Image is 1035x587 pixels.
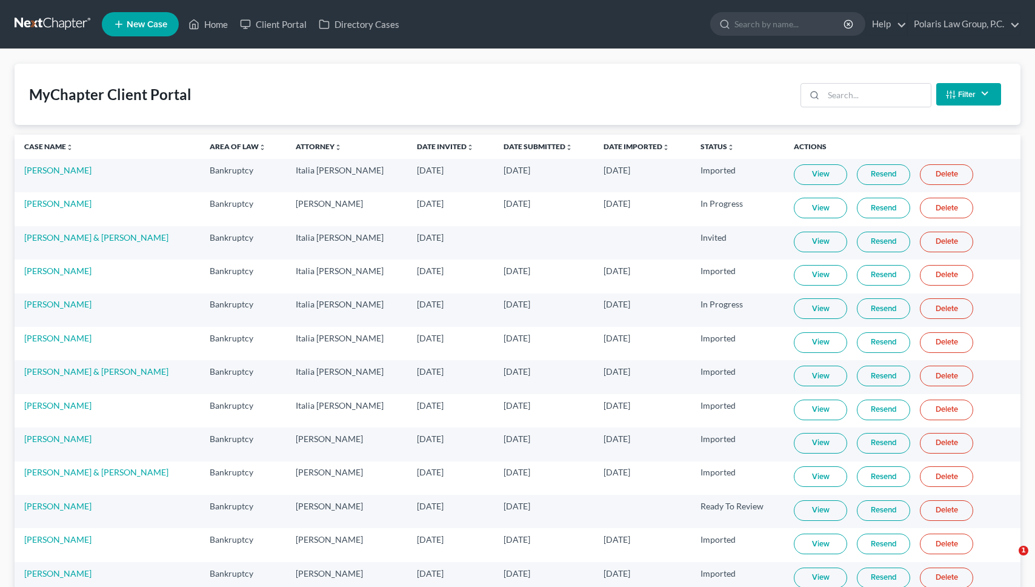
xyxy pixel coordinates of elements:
i: unfold_more [662,144,670,151]
a: [PERSON_NAME] & [PERSON_NAME] [24,467,168,477]
span: [DATE] [417,299,444,309]
a: Resend [857,332,910,353]
a: Area of Lawunfold_more [210,142,266,151]
a: [PERSON_NAME] & [PERSON_NAME] [24,366,168,377]
a: Delete [920,265,973,286]
span: [DATE] [417,467,444,477]
td: Imported [691,327,784,360]
a: View [794,265,847,286]
td: Bankruptcy [200,293,286,327]
a: Attorneyunfold_more [296,142,342,151]
td: Italia [PERSON_NAME] [286,360,408,394]
span: [DATE] [417,333,444,343]
input: Search... [824,84,931,107]
a: Resend [857,466,910,487]
td: [PERSON_NAME] [286,495,408,528]
a: Directory Cases [313,13,405,35]
span: [DATE] [604,333,630,343]
td: Bankruptcy [200,192,286,226]
a: Date Importedunfold_more [604,142,670,151]
span: [DATE] [604,198,630,209]
td: Imported [691,428,784,461]
i: unfold_more [334,144,342,151]
span: [DATE] [417,534,444,545]
button: Filter [936,83,1001,106]
td: Italia [PERSON_NAME] [286,293,408,327]
a: Case Nameunfold_more [24,142,73,151]
a: Delete [920,198,973,218]
a: Delete [920,466,973,487]
a: Resend [857,500,910,521]
span: [DATE] [604,534,630,545]
th: Actions [784,135,1020,159]
td: [PERSON_NAME] [286,461,408,495]
a: Delete [920,332,973,353]
span: New Case [127,20,167,29]
td: Imported [691,360,784,394]
span: [DATE] [417,198,444,209]
a: Client Portal [234,13,313,35]
td: [PERSON_NAME] [286,528,408,562]
a: Help [866,13,907,35]
a: View [794,433,847,454]
a: Delete [920,164,973,185]
a: Resend [857,433,910,454]
a: Date Submittedunfold_more [504,142,573,151]
td: Italia [PERSON_NAME] [286,327,408,360]
td: Imported [691,394,784,428]
td: Italia [PERSON_NAME] [286,226,408,260]
td: [PERSON_NAME] [286,192,408,226]
a: [PERSON_NAME] [24,400,92,411]
span: [DATE] [417,568,444,579]
td: Italia [PERSON_NAME] [286,260,408,293]
a: [PERSON_NAME] [24,534,92,545]
i: unfold_more [467,144,474,151]
a: Polaris Law Group, P.C. [908,13,1020,35]
a: [PERSON_NAME] [24,299,92,309]
a: View [794,298,847,319]
span: [DATE] [604,165,630,175]
a: [PERSON_NAME] & [PERSON_NAME] [24,232,168,243]
span: [DATE] [604,568,630,579]
span: [DATE] [417,366,444,377]
a: View [794,466,847,487]
a: Delete [920,400,973,420]
iframe: Intercom live chat [994,546,1023,575]
td: Italia [PERSON_NAME] [286,394,408,428]
span: [DATE] [504,400,530,411]
i: unfold_more [66,144,73,151]
td: Bankruptcy [200,461,286,495]
a: Home [182,13,234,35]
a: Resend [857,232,910,252]
span: [DATE] [604,299,630,309]
span: [DATE] [604,434,630,444]
td: Bankruptcy [200,495,286,528]
a: Resend [857,164,910,185]
td: Bankruptcy [200,360,286,394]
td: Italia [PERSON_NAME] [286,159,408,192]
a: View [794,232,847,252]
a: Delete [920,232,973,252]
a: Delete [920,433,973,454]
a: Delete [920,500,973,521]
a: View [794,500,847,521]
a: View [794,164,847,185]
span: [DATE] [604,366,630,377]
span: [DATE] [504,333,530,343]
td: Imported [691,159,784,192]
td: Invited [691,226,784,260]
span: [DATE] [417,165,444,175]
span: [DATE] [504,299,530,309]
td: Bankruptcy [200,327,286,360]
span: [DATE] [504,165,530,175]
span: [DATE] [417,232,444,243]
span: 1 [1019,546,1028,555]
td: Bankruptcy [200,226,286,260]
div: MyChapter Client Portal [29,85,191,104]
span: [DATE] [604,400,630,411]
a: Delete [920,534,973,554]
a: Delete [920,298,973,319]
a: [PERSON_NAME] [24,198,92,209]
input: Search by name... [734,13,845,35]
a: View [794,400,847,420]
